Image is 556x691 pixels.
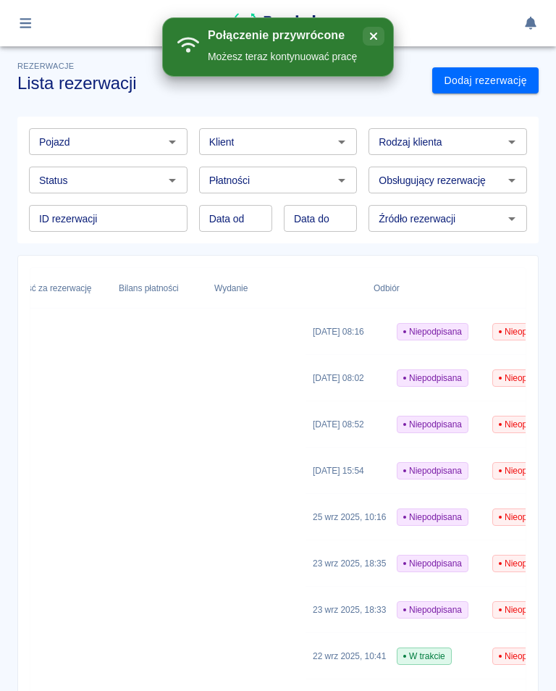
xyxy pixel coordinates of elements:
[111,268,207,309] div: Bilans płatności
[397,372,468,385] span: Niepodpisana
[397,418,468,431] span: Niepodpisana
[306,494,389,540] div: 25 wrz 2025, 10:16
[199,205,272,232] input: DD.MM.YYYY
[332,170,352,190] button: Otwórz
[284,205,357,232] input: DD.MM.YYYY
[397,603,468,616] span: Niepodpisana
[332,132,352,152] button: Otwórz
[397,557,468,570] span: Niepodpisana
[306,309,389,355] div: [DATE] 08:16
[207,268,366,309] div: Wydanie
[502,209,522,229] button: Otwórz
[214,268,248,309] div: Wydanie
[17,73,421,93] h3: Lista rezerwacji
[306,355,389,401] div: [DATE] 08:02
[306,448,389,494] div: [DATE] 15:54
[374,268,400,309] div: Odbiór
[306,540,389,587] div: 23 wrz 2025, 18:35
[397,325,468,338] span: Niepodpisana
[162,132,182,152] button: Otwórz
[397,511,468,524] span: Niepodpisana
[17,62,74,70] span: Rezerwacje
[3,268,92,309] div: Płatność za rezerwację
[363,27,384,46] button: close
[397,650,451,663] span: W trakcie
[432,67,539,94] a: Dodaj rezerwację
[208,28,357,43] div: Połączenie przywrócone
[306,401,389,448] div: [DATE] 08:52
[397,464,468,477] span: Niepodpisana
[502,170,522,190] button: Otwórz
[208,49,357,64] div: Możesz teraz kontynuować pracę
[162,170,182,190] button: Otwórz
[306,587,389,633] div: 23 wrz 2025, 18:33
[366,268,526,309] div: Odbiór
[119,268,179,309] div: Bilans płatności
[502,132,522,152] button: Otwórz
[233,12,324,35] img: Renthelp logo
[306,633,389,679] div: 22 wrz 2025, 10:41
